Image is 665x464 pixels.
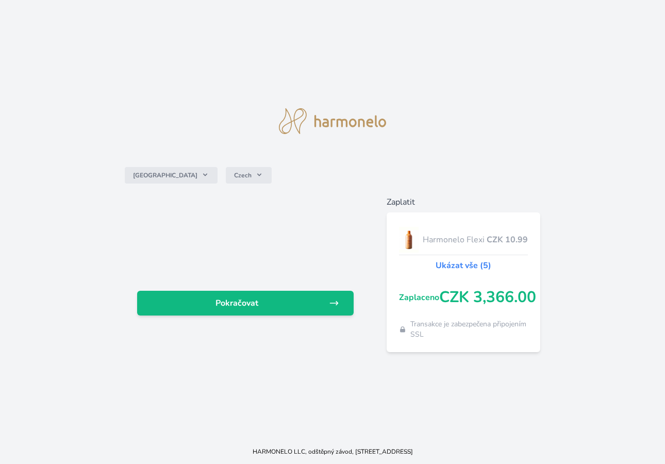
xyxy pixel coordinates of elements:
a: Pokračovat [137,291,354,316]
button: [GEOGRAPHIC_DATA] [125,167,218,184]
span: CZK 10.99 [487,234,528,246]
span: Transakce je zabezpečena připojením SSL [410,319,528,340]
span: Czech [234,171,252,179]
span: Pokračovat [145,297,329,309]
img: CLEAN_FLEXI_se_stinem_x-hi_(1)-lo.jpg [399,227,419,253]
span: CZK 3,366.00 [439,288,536,307]
h6: Zaplatit [387,196,541,208]
span: Harmonelo Flexi [423,234,487,246]
span: Zaplaceno [399,291,439,304]
img: logo.svg [279,108,386,134]
a: Ukázat vše (5) [436,259,491,272]
button: Czech [226,167,272,184]
span: [GEOGRAPHIC_DATA] [133,171,197,179]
